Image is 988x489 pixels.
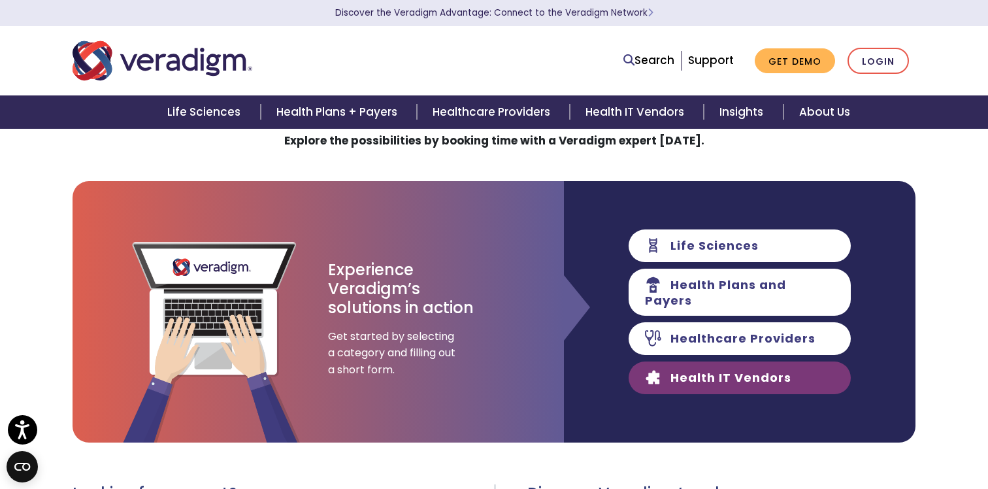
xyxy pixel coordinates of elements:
[704,95,783,129] a: Insights
[688,52,734,68] a: Support
[570,95,704,129] a: Health IT Vendors
[648,7,653,19] span: Learn More
[623,52,674,69] a: Search
[328,261,475,317] h3: Experience Veradigm’s solutions in action
[7,451,38,482] button: Open CMP widget
[417,95,570,129] a: Healthcare Providers
[73,39,252,82] img: Veradigm logo
[755,48,835,74] a: Get Demo
[284,133,704,148] strong: Explore the possibilities by booking time with a Veradigm expert [DATE].
[328,328,459,379] span: Get started by selecting a category and filling out a short form.
[783,95,866,129] a: About Us
[848,48,909,75] a: Login
[261,95,417,129] a: Health Plans + Payers
[335,7,653,19] a: Discover the Veradigm Advantage: Connect to the Veradigm NetworkLearn More
[152,95,260,129] a: Life Sciences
